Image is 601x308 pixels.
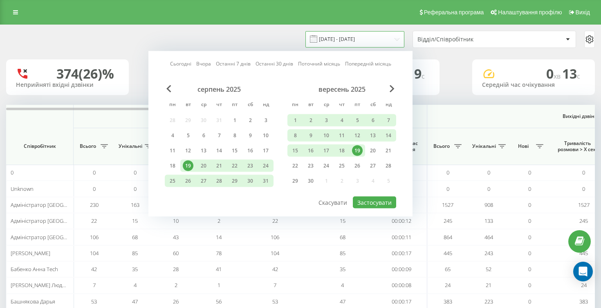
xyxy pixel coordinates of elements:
[305,176,316,186] div: 30
[211,160,227,172] div: чт 21 серп 2025 р.
[173,233,179,241] span: 43
[376,245,427,261] td: 00:00:17
[175,281,177,289] span: 2
[417,36,515,43] div: Відділ/Співробітник
[578,201,590,208] span: 1527
[242,175,258,187] div: сб 30 серп 2025 р.
[340,265,345,273] span: 35
[180,145,196,157] div: вт 12 серп 2025 р.
[528,201,531,208] span: 0
[258,129,274,142] div: нд 10 серп 2025 р.
[244,99,256,111] abbr: субота
[196,60,211,68] a: Вчора
[198,130,209,141] div: 6
[119,143,142,149] span: Унікальні
[216,60,251,68] a: Останні 7 днів
[93,169,96,176] span: 0
[350,160,365,172] div: пт 26 вер 2025 р.
[365,145,381,157] div: сб 20 вер 2025 р.
[260,161,271,171] div: 24
[340,298,345,305] span: 47
[318,145,334,157] div: ср 17 вер 2025 р.
[197,99,210,111] abbr: середа
[444,217,452,224] span: 245
[271,249,279,257] span: 104
[245,161,256,171] div: 23
[390,85,395,93] span: Next Month
[260,130,271,141] div: 10
[445,265,451,273] span: 65
[422,72,425,81] span: c
[167,145,178,156] div: 11
[11,201,98,208] span: Адміністратор [GEOGRAPHIC_DATA]
[11,233,98,241] span: Адміністратор [GEOGRAPHIC_DATA]
[180,129,196,142] div: вт 5 серп 2025 р.
[290,130,300,141] div: 8
[528,185,531,192] span: 0
[258,114,274,127] div: нд 3 серп 2025 р.
[305,115,316,126] div: 2
[444,298,452,305] span: 383
[167,130,178,141] div: 4
[216,233,222,241] span: 14
[305,145,316,156] div: 16
[303,160,318,172] div: вт 23 вер 2025 р.
[303,175,318,187] div: вт 30 вер 2025 р.
[365,114,381,127] div: сб 6 вер 2025 р.
[11,265,58,273] span: Бабенко Анна Tech
[573,262,593,281] div: Open Intercom Messenger
[167,161,178,171] div: 18
[577,72,580,81] span: c
[180,160,196,172] div: вт 19 серп 2025 р.
[486,265,491,273] span: 52
[173,217,179,224] span: 10
[196,160,211,172] div: ср 20 серп 2025 р.
[442,201,453,208] span: 1527
[166,85,171,93] span: Previous Month
[431,143,452,149] span: Всього
[368,115,378,126] div: 6
[11,281,75,289] span: [PERSON_NAME] Людмила
[227,129,242,142] div: пт 8 серп 2025 р.
[303,145,318,157] div: вт 16 вер 2025 р.
[484,217,493,224] span: 133
[321,115,332,126] div: 3
[321,130,332,141] div: 10
[352,145,363,156] div: 19
[382,99,395,111] abbr: неділя
[287,160,303,172] div: пн 22 вер 2025 р.
[290,115,300,126] div: 1
[229,99,241,111] abbr: п’ятниця
[445,281,451,289] span: 24
[260,176,271,186] div: 31
[482,82,585,88] div: Середній час очікування
[321,161,332,171] div: 24
[287,85,396,93] div: вересень 2025
[227,175,242,187] div: пт 29 серп 2025 р.
[93,185,96,192] span: 0
[95,113,406,120] span: Вхідні дзвінки
[513,143,534,149] span: Нові
[91,265,97,273] span: 42
[182,99,194,111] abbr: вівторок
[165,85,274,93] div: серпень 2025
[56,66,114,82] div: 374 (26)%
[472,143,496,149] span: Унікальні
[367,99,379,111] abbr: субота
[334,145,350,157] div: чт 18 вер 2025 р.
[11,249,50,257] span: [PERSON_NAME]
[340,249,345,257] span: 85
[365,129,381,142] div: сб 13 вер 2025 р.
[368,161,378,171] div: 27
[314,197,352,208] button: Скасувати
[227,145,242,157] div: пт 15 серп 2025 р.
[303,114,318,127] div: вт 2 вер 2025 р.
[272,298,278,305] span: 53
[271,233,279,241] span: 106
[287,175,303,187] div: пн 29 вер 2025 р.
[528,169,531,176] span: 0
[214,145,224,156] div: 14
[381,114,396,127] div: нд 7 вер 2025 р.
[165,175,180,187] div: пн 25 серп 2025 р.
[287,114,303,127] div: пн 1 вер 2025 р.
